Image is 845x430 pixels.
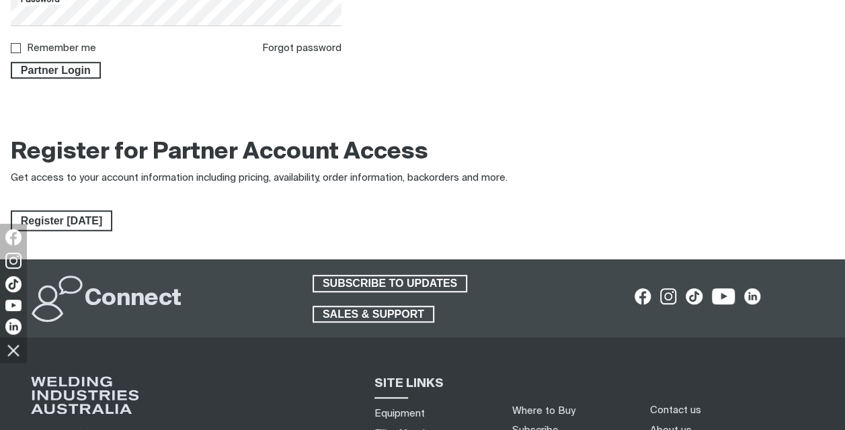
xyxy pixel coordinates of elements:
[12,210,111,232] span: Register [DATE]
[512,406,575,416] a: Where to Buy
[5,276,22,292] img: TikTok
[5,300,22,311] img: YouTube
[11,210,112,232] a: Register Today
[5,253,22,269] img: Instagram
[2,339,25,361] img: hide socials
[11,138,428,167] h2: Register for Partner Account Access
[313,306,434,323] a: SALES & SUPPORT
[649,403,700,417] a: Contact us
[27,43,96,53] label: Remember me
[262,43,341,53] a: Forgot password
[313,275,467,292] a: SUBSCRIBE TO UPDATES
[374,406,425,421] a: Equipment
[11,173,508,183] span: Get access to your account information including pricing, availability, order information, backor...
[374,378,444,390] span: SITE LINKS
[11,62,101,79] button: Partner Login
[5,318,22,335] img: LinkedIn
[85,284,182,314] h2: Connect
[5,229,22,245] img: Facebook
[12,62,99,79] span: Partner Login
[314,275,466,292] span: SUBSCRIBE TO UPDATES
[314,306,433,323] span: SALES & SUPPORT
